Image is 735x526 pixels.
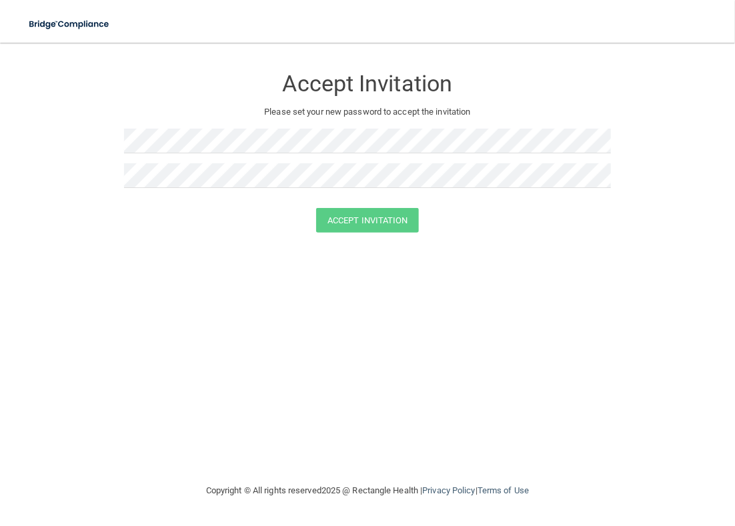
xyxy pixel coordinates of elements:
[316,208,419,233] button: Accept Invitation
[478,485,529,495] a: Terms of Use
[422,485,475,495] a: Privacy Policy
[124,469,611,512] div: Copyright © All rights reserved 2025 @ Rectangle Health | |
[124,71,611,96] h3: Accept Invitation
[20,11,119,38] img: bridge_compliance_login_screen.278c3ca4.svg
[134,104,601,120] p: Please set your new password to accept the invitation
